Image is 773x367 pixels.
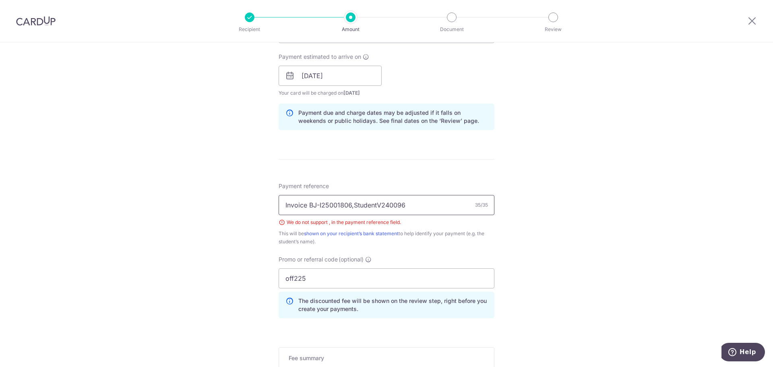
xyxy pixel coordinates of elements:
[339,255,364,263] span: (optional)
[721,343,765,363] iframe: Opens a widget where you can find more information
[298,109,488,125] p: Payment due and charge dates may be adjusted if it falls on weekends or public holidays. See fina...
[279,255,338,263] span: Promo or referral code
[279,230,494,246] div: This will be to help identify your payment (e.g. the student’s name).
[279,89,382,97] span: Your card will be charged on
[523,25,583,33] p: Review
[279,182,329,190] span: Payment reference
[321,25,380,33] p: Amount
[422,25,482,33] p: Document
[279,66,382,86] input: DD / MM / YYYY
[343,90,360,96] span: [DATE]
[220,25,279,33] p: Recipient
[304,230,399,236] a: shown on your recipient’s bank statement
[279,53,361,61] span: Payment estimated to arrive on
[298,297,488,313] p: The discounted fee will be shown on the review step, right before you create your payments.
[16,16,56,26] img: CardUp
[475,201,488,209] div: 35/35
[279,218,494,226] div: We do not support , in the payment reference field.
[289,354,484,362] h5: Fee summary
